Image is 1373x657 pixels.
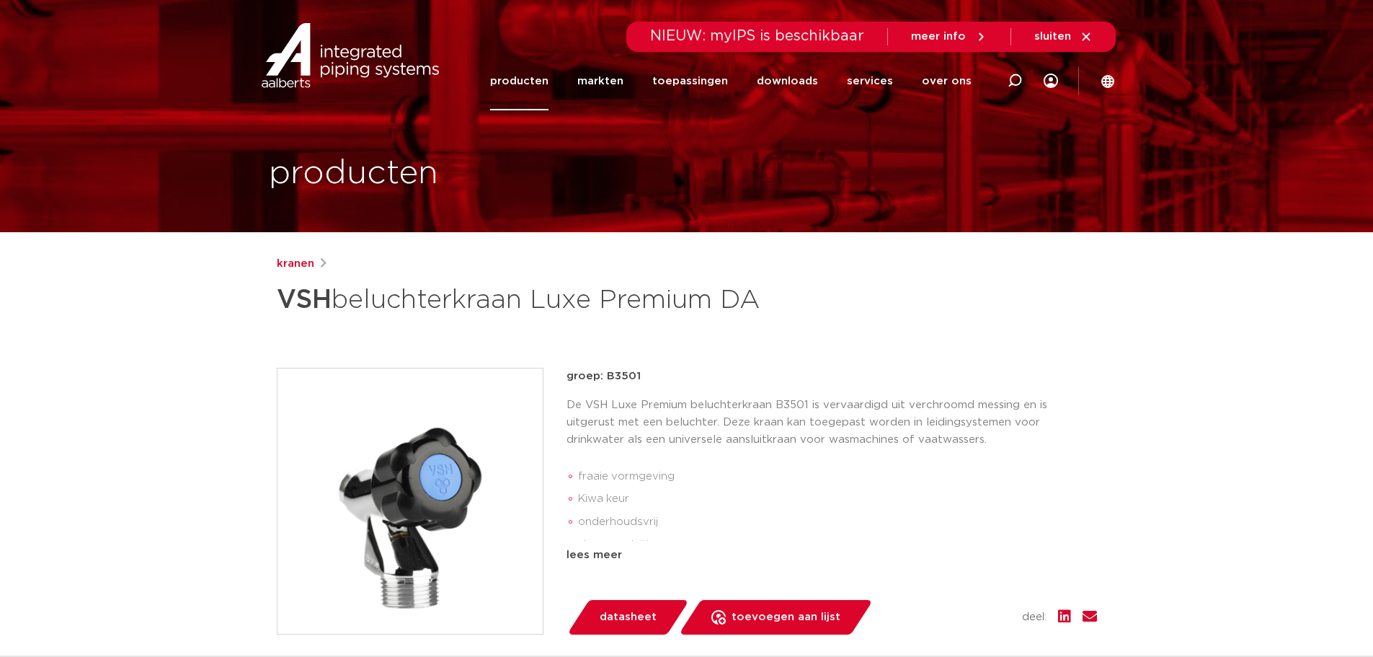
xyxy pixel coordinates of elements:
h1: beluchterkraan Luxe Premium DA [277,278,818,322]
span: toevoegen aan lijst [732,606,840,629]
span: NIEUW: myIPS is beschikbaar [650,29,864,43]
a: toepassingen [652,52,728,110]
div: lees meer [566,547,1097,564]
img: Product Image for VSH beluchterkraan Luxe Premium DA [277,369,543,634]
span: datasheet [600,606,657,629]
nav: Menu [490,52,972,110]
span: sluiten [1034,31,1071,42]
strong: VSH [277,287,332,313]
li: onderhoudsvrij [578,511,1097,534]
p: groep: B3501 [566,368,1097,385]
a: services [847,52,893,110]
li: Kiwa keur [578,488,1097,511]
a: downloads [757,52,818,110]
a: producten [490,52,548,110]
li: fraaie vormgeving [578,465,1097,488]
a: datasheet [566,600,689,635]
div: my IPS [1044,52,1058,110]
li: slangaansluiting [578,534,1097,557]
a: markten [577,52,623,110]
p: De VSH Luxe Premium beluchterkraan B3501 is vervaardigd uit verchroomd messing en is uitgerust me... [566,397,1097,449]
a: sluiten [1034,30,1093,43]
a: meer info [911,30,987,43]
a: kranen [277,255,314,273]
span: deel: [1022,609,1047,626]
h1: producten [269,151,438,197]
span: meer info [911,31,966,42]
a: over ons [922,52,972,110]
